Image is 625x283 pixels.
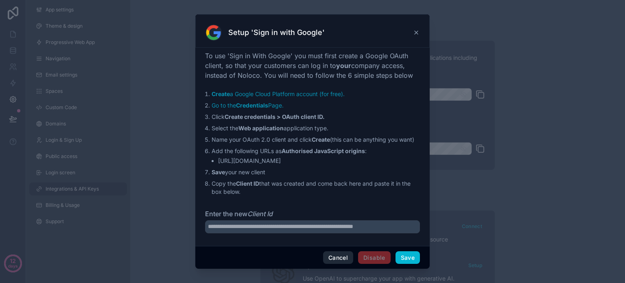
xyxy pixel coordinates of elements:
[323,251,353,264] button: Cancel
[205,51,420,80] p: To use 'Sign in With Google' you must first create a Google OAuth client, so that your customers ...
[225,113,325,120] strong: Create credentials > OAuth client ID.
[336,61,351,70] strong: your
[212,124,420,132] li: Select the application type.
[212,147,367,154] span: Add the following URLs as :
[212,90,345,97] a: Createa Google Cloud Platform account (for free).
[205,24,222,41] img: Google Sign in
[212,113,420,121] li: Click
[228,28,325,37] h3: Setup 'Sign in with Google'
[312,136,330,143] strong: Create
[212,169,225,176] strong: Save
[282,147,365,154] strong: Authorised JavaScript origins
[247,210,273,218] em: Client Id
[212,180,420,196] li: Copy the that was created and come back here and paste it in the box below.
[238,125,284,132] strong: Web application
[218,157,420,165] li: [URL][DOMAIN_NAME]
[396,251,420,264] button: Save
[236,180,259,187] strong: Client ID
[212,90,230,97] strong: Create
[205,209,420,219] label: Enter the new
[212,136,420,144] li: Name your OAuth 2.0 client and click (this can be anything you want)
[236,102,268,109] strong: Credentials
[212,102,284,109] a: Go to theCredentialsPage.
[212,168,420,176] li: your new client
